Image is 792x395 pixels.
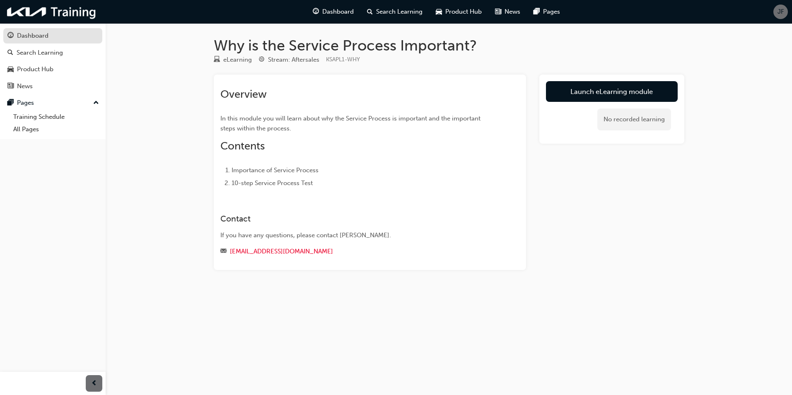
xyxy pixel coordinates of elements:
[17,48,63,58] div: Search Learning
[258,56,265,64] span: target-icon
[232,166,319,174] span: Importance of Service Process
[7,83,14,90] span: news-icon
[326,56,360,63] span: Learning resource code
[3,95,102,111] button: Pages
[429,3,488,20] a: car-iconProduct Hub
[10,111,102,123] a: Training Schedule
[17,31,48,41] div: Dashboard
[445,7,482,17] span: Product Hub
[214,36,684,55] h1: Why is the Service Process Important?
[7,49,13,57] span: search-icon
[543,7,560,17] span: Pages
[436,7,442,17] span: car-icon
[505,7,520,17] span: News
[220,140,265,152] span: Contents
[7,99,14,107] span: pages-icon
[597,108,671,130] div: No recorded learning
[3,28,102,43] a: Dashboard
[778,7,784,17] span: JF
[7,66,14,73] span: car-icon
[214,55,252,65] div: Type
[223,55,252,65] div: eLearning
[488,3,527,20] a: news-iconNews
[495,7,501,17] span: news-icon
[232,179,313,187] span: 10-step Service Process Test
[91,378,97,389] span: prev-icon
[527,3,567,20] a: pages-iconPages
[7,32,14,40] span: guage-icon
[360,3,429,20] a: search-iconSearch Learning
[367,7,373,17] span: search-icon
[17,82,33,91] div: News
[306,3,360,20] a: guage-iconDashboard
[220,115,482,132] span: In this module you will learn about why the Service Process is important and the important steps ...
[220,246,490,257] div: Email
[17,65,53,74] div: Product Hub
[258,55,319,65] div: Stream
[230,248,333,255] a: [EMAIL_ADDRESS][DOMAIN_NAME]
[268,55,319,65] div: Stream: Aftersales
[17,98,34,108] div: Pages
[220,88,267,101] span: Overview
[220,231,490,240] div: If you have any questions, please contact [PERSON_NAME].
[214,56,220,64] span: learningResourceType_ELEARNING-icon
[10,123,102,136] a: All Pages
[3,62,102,77] a: Product Hub
[220,214,490,224] h3: Contact
[322,7,354,17] span: Dashboard
[773,5,788,19] button: JF
[93,98,99,108] span: up-icon
[546,81,678,102] a: Launch eLearning module
[4,3,99,20] img: kia-training
[3,79,102,94] a: News
[534,7,540,17] span: pages-icon
[220,248,227,255] span: email-icon
[3,45,102,60] a: Search Learning
[376,7,423,17] span: Search Learning
[313,7,319,17] span: guage-icon
[3,26,102,95] button: DashboardSearch LearningProduct HubNews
